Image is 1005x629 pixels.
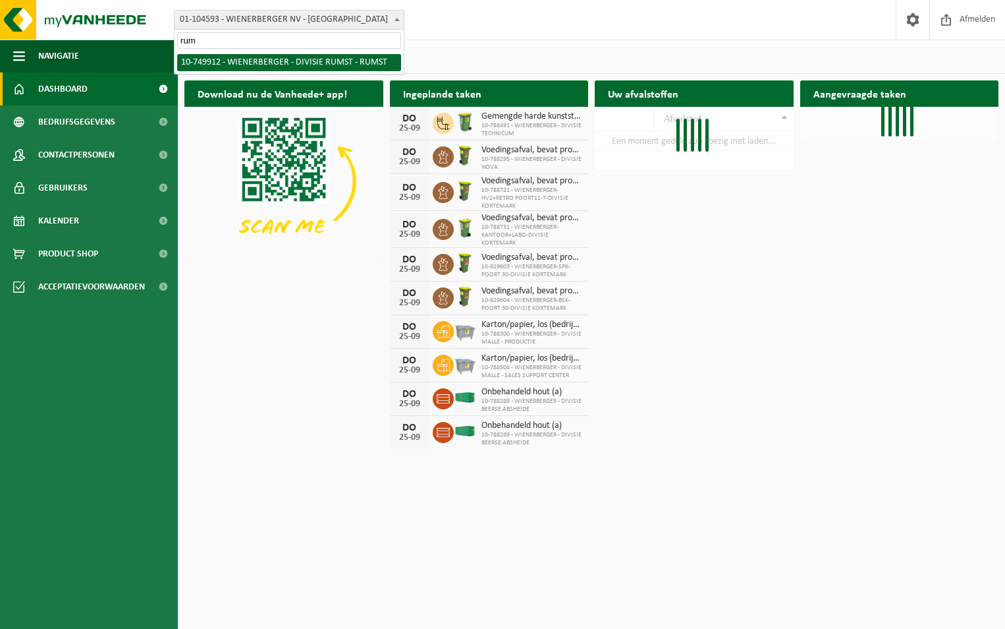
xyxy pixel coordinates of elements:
span: 01-104593 - WIENERBERGER NV - KORTRIJK [175,11,404,29]
span: 01-104593 - WIENERBERGER NV - KORTRIJK [174,10,404,30]
img: WB-0060-HPE-GN-50 [454,252,476,274]
div: DO [396,423,423,433]
span: Voedingsafval, bevat producten van dierlijke oorsprong, onverpakt, categorie 3 [481,176,582,187]
h2: Aangevraagde taken [800,80,919,106]
div: 25-09 [396,366,423,375]
div: DO [396,288,423,299]
img: WB-2500-GAL-GY-01 [454,353,476,375]
span: 10-788504 - WIENERBERGER - DIVISIE MALLE - SALES SUPPORT CENTER [481,364,582,380]
span: Acceptatievoorwaarden [38,270,145,303]
span: Dashboard [38,73,88,105]
div: DO [396,355,423,366]
img: HK-XC-40-GN-00 [454,425,476,437]
img: WB-2500-GAL-GY-01 [454,319,476,342]
span: Navigatie [38,40,79,73]
span: Onbehandeld hout (a) [481,421,582,431]
div: 25-09 [396,230,423,239]
img: WB-0240-HPE-GN-50 [454,111,476,133]
div: DO [396,389,423,400]
span: Kalender [38,204,79,237]
span: Karton/papier, los (bedrijven) [481,353,582,364]
div: 25-09 [396,265,423,274]
span: 10-788300 - WIENERBERGER - DIVISIE MALLE - PRODUCTIE [481,330,582,346]
h2: Download nu de Vanheede+ app! [184,80,360,106]
div: DO [396,255,423,265]
span: 10-788721 - WIENERBERGER-HV2+RETRO POORT11-7-DIVISIE KORTEMARK [481,187,582,210]
img: WB-0060-HPE-GN-50 [454,144,476,167]
img: WB-0060-HPE-GN-50 [454,180,476,202]
img: Download de VHEPlus App [184,107,383,256]
span: Gemengde harde kunststoffen (pe, pp en pvc), recycleerbaar (industrieel) [481,111,582,122]
span: Gebruikers [38,171,88,204]
span: Contactpersonen [38,138,115,171]
div: DO [396,113,423,124]
span: 10-929603 - WIENERBERGER-SPK-POORT 30-DIVISIE KORTEMARK [481,263,582,279]
span: Voedingsafval, bevat producten van dierlijke oorsprong, onverpakt, categorie 3 [481,145,582,156]
div: 25-09 [396,299,423,308]
h2: Uw afvalstoffen [595,80,692,106]
img: WB-0060-HPE-GN-50 [454,285,476,308]
span: Onbehandeld hout (a) [481,387,582,398]
h2: Ingeplande taken [390,80,495,106]
span: 10-788731 - WIENERBERGER-KANTOOR+LABO-DIVISIE KORTEMARK [481,224,582,247]
span: Karton/papier, los (bedrijven) [481,320,582,330]
span: Voedingsafval, bevat producten van dierlijke oorsprong, onverpakt, categorie 3 [481,253,582,263]
img: HK-XC-40-GN-00 [454,392,476,404]
span: Product Shop [38,237,98,270]
div: DO [396,322,423,332]
span: 10-788295 - WIENERBERGER - DIVISIE NOVA [481,156,582,171]
img: WB-0140-HPE-GN-50 [454,217,476,239]
div: 25-09 [396,193,423,202]
span: 10-929604 - WIENERBERGER-BSK-POORT 30-DIVISIE KORTEMARK [481,297,582,313]
span: Voedingsafval, bevat producten van dierlijke oorsprong, onverpakt, categorie 3 [481,286,582,297]
div: 25-09 [396,400,423,409]
div: 25-09 [396,158,423,167]
span: Voedingsafval, bevat producten van dierlijke oorsprong, onverpakt, categorie 3 [481,213,582,224]
span: 10-788289 - WIENERBERGER - DIVISIE BEERSE ABSHEIDE [481,398,582,413]
div: DO [396,183,423,193]
div: DO [396,220,423,230]
span: 10-788289 - WIENERBERGER - DIVISIE BEERSE ABSHEIDE [481,431,582,447]
span: 10-788491 - WIENERBERGER - DIVISIE TECHNICUM [481,122,582,138]
li: 10-749912 - WIENERBERGER - DIVISIE RUMST - RUMST [177,54,401,71]
span: Bedrijfsgegevens [38,105,115,138]
div: 25-09 [396,332,423,342]
div: 25-09 [396,124,423,133]
div: DO [396,147,423,158]
div: 25-09 [396,433,423,442]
